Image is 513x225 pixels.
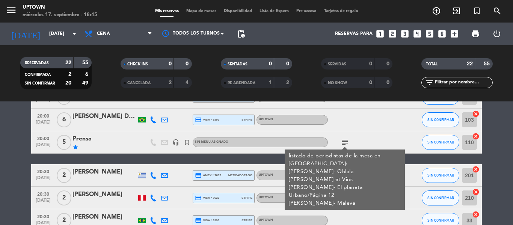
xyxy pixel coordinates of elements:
strong: 2 [68,72,71,77]
i: arrow_drop_down [70,29,79,38]
span: SIN CONFIRMAR [427,140,454,144]
i: looks_6 [437,29,447,39]
span: visa * 1895 [195,116,219,123]
strong: 0 [169,61,172,66]
span: UPTOWN [259,196,273,199]
strong: 0 [386,61,391,66]
strong: 0 [286,61,291,66]
i: looks_one [375,29,385,39]
span: 20:30 [34,212,53,220]
strong: 4 [186,80,190,85]
span: 5 [57,135,71,150]
span: visa * 3993 [195,217,219,224]
span: 2 [57,190,71,205]
span: [DATE] [34,120,53,128]
i: star [72,144,78,150]
span: Disponibilidad [220,9,256,13]
span: [DATE] [34,175,53,184]
i: credit_card [195,217,202,224]
span: UPTOWN [259,118,273,121]
div: Prensa [72,134,136,144]
span: CHECK INS [127,62,148,66]
strong: 22 [467,61,473,66]
div: [PERSON_NAME] [72,190,136,199]
span: UPTOWN [259,174,273,177]
i: credit_card [195,116,202,123]
i: search [493,6,502,15]
span: UPTOWN [259,219,273,222]
span: Mis reservas [151,9,183,13]
strong: 55 [82,60,90,65]
span: Sin menú asignado [195,140,228,143]
span: SERVIDAS [328,62,346,66]
span: TOTAL [426,62,438,66]
strong: 6 [85,72,90,77]
strong: 2 [286,80,291,85]
i: turned_in_not [184,139,190,146]
i: filter_list [425,78,434,87]
i: looks_two [388,29,397,39]
span: RESERVADAS [25,61,49,65]
i: looks_3 [400,29,410,39]
i: cancel [472,211,480,218]
strong: 22 [65,60,71,65]
span: SIN CONFIRMAR [427,196,454,200]
div: Uptown [23,4,97,11]
span: [DATE] [34,198,53,207]
strong: 55 [484,61,491,66]
span: 20:30 [34,189,53,198]
button: menu [6,5,17,18]
span: Reservas para [335,31,373,36]
span: amex * 7007 [195,172,221,179]
div: [PERSON_NAME] [72,167,136,177]
span: SIN CONFIRMAR [427,173,454,177]
span: Pre-acceso [293,9,320,13]
span: RE AGENDADA [228,81,255,85]
button: SIN CONFIRMAR [422,168,459,183]
div: LOG OUT [486,23,507,45]
i: looks_5 [425,29,435,39]
button: SIN CONFIRMAR [422,135,459,150]
span: [DATE] [34,142,53,151]
span: Tarjetas de regalo [320,9,362,13]
span: SIN CONFIRMAR [427,218,454,222]
span: Mapa de mesas [183,9,220,13]
button: SIN CONFIRMAR [422,112,459,127]
span: Cena [97,31,110,36]
span: NO SHOW [328,81,347,85]
i: cancel [472,133,480,140]
i: credit_card [195,172,202,179]
i: menu [6,5,17,16]
span: 2 [57,168,71,183]
strong: 0 [269,61,272,66]
span: 20:00 [34,134,53,142]
strong: 49 [82,80,90,86]
span: visa * 8629 [195,195,219,201]
i: looks_4 [412,29,422,39]
button: SIN CONFIRMAR [422,190,459,205]
span: Lista de Espera [256,9,293,13]
span: SENTADAS [228,62,247,66]
strong: 2 [169,80,172,85]
i: turned_in_not [472,6,481,15]
span: [DATE] [34,97,53,106]
span: stripe [241,117,252,122]
i: exit_to_app [452,6,461,15]
i: add_circle_outline [432,6,441,15]
span: print [471,29,480,38]
strong: 0 [186,61,190,66]
span: mercadopago [228,173,252,178]
strong: 20 [65,80,71,86]
span: SIN CONFIRMAR [427,118,454,122]
i: power_settings_new [492,29,501,38]
span: stripe [241,218,252,223]
strong: 0 [369,61,372,66]
span: CANCELADA [127,81,151,85]
i: headset_mic [172,139,179,146]
strong: 1 [269,80,272,85]
span: pending_actions [237,29,246,38]
i: cancel [472,188,480,196]
span: 20:30 [34,167,53,175]
i: add_box [450,29,459,39]
span: 6 [57,112,71,127]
